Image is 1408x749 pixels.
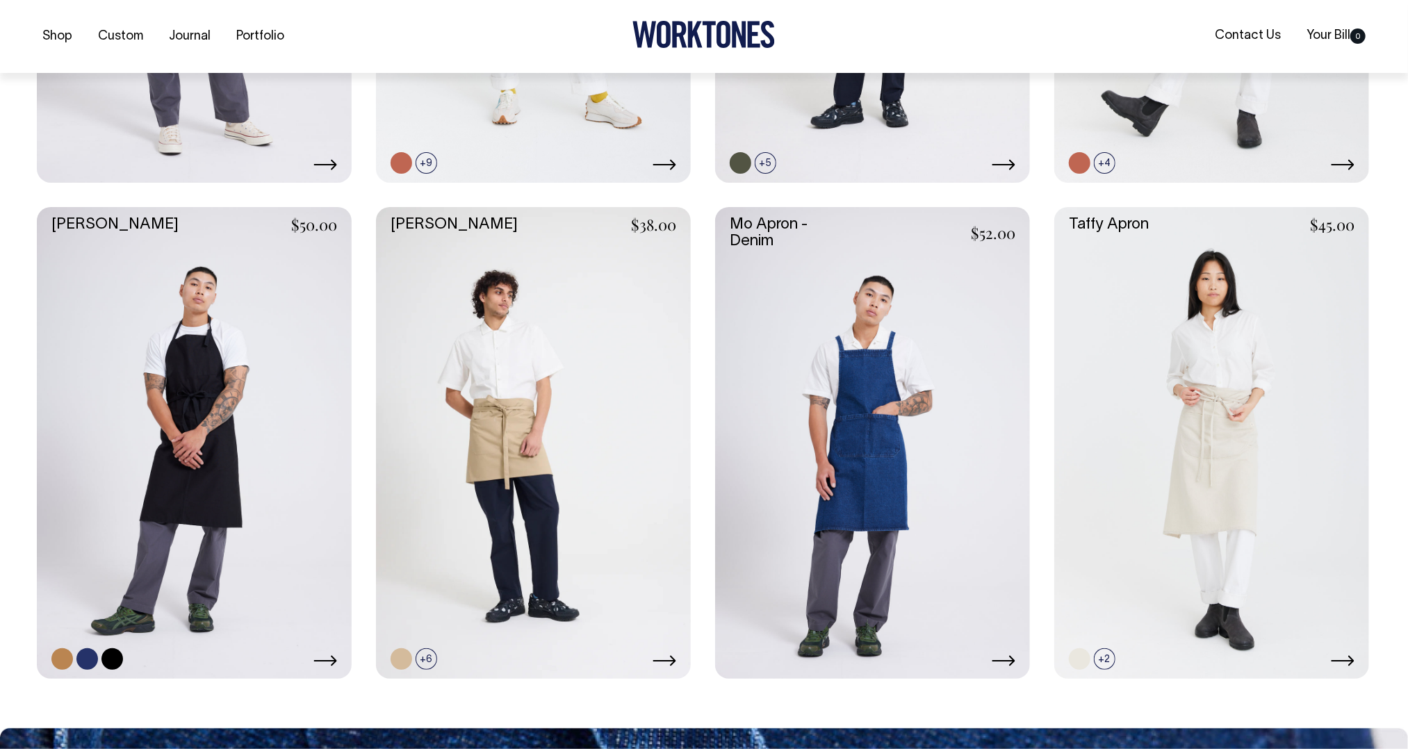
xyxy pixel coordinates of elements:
span: 0 [1350,28,1366,44]
a: Journal [163,25,216,48]
a: Custom [92,25,149,48]
span: +4 [1094,152,1115,174]
span: +2 [1094,648,1115,670]
a: Portfolio [231,25,290,48]
a: Contact Us [1209,24,1286,47]
span: +5 [755,152,776,174]
a: Your Bill0 [1301,24,1371,47]
a: Shop [37,25,78,48]
span: +9 [416,152,437,174]
span: +6 [416,648,437,670]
